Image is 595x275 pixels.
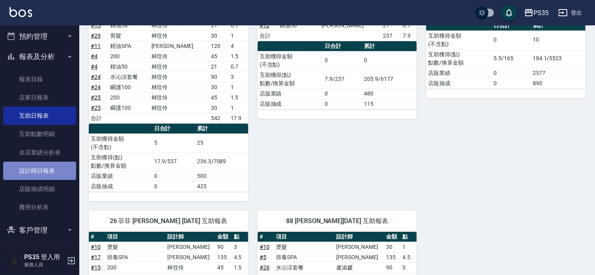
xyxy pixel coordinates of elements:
a: #29 [91,32,101,39]
td: 236.3/7089 [195,152,248,171]
td: 0 [152,171,195,181]
a: #24 [91,84,101,90]
th: 點 [400,232,417,242]
td: 剪髮 [108,31,149,41]
td: [PERSON_NAME] [334,252,384,262]
td: 115 [362,99,417,109]
td: 水沁涼套餐 [108,72,149,82]
td: 0 [492,68,531,78]
td: 184.1/5523 [531,49,585,68]
td: [PERSON_NAME] [165,242,215,252]
td: 0 [323,51,362,70]
td: 林玟伶 [149,20,209,31]
td: 135 [384,252,400,262]
th: # [258,232,274,242]
th: 累計 [531,21,585,31]
a: #24 [91,74,101,80]
th: 項目 [105,232,165,242]
td: 互助獲得(點) 點數/換算金額 [426,49,492,68]
table: a dense table [258,41,417,109]
td: 200 [105,262,165,273]
td: 林玟伶 [149,72,209,82]
td: 4 [229,41,248,51]
th: 日合計 [323,41,362,52]
th: 項目 [274,232,334,242]
td: 21 [209,20,228,31]
th: 日合計 [492,21,531,31]
button: save [501,5,517,21]
th: 日合計 [152,124,195,134]
td: 0 [362,51,417,70]
td: 1 [400,242,417,252]
td: 45 [209,92,228,103]
td: 店販抽成 [258,99,323,109]
a: #26 [260,264,270,271]
td: 7.9 [401,31,417,41]
img: Logo [10,7,32,17]
td: 7.9/237 [323,70,362,88]
td: 2577 [531,68,585,78]
td: 瞬護100 [108,103,149,113]
a: #4 [91,63,98,70]
td: 林玟伶 [149,92,209,103]
td: 1.5 [232,262,248,273]
td: 互助獲得金額 (不含點) [258,51,323,70]
div: PS35 [534,8,549,18]
th: 累計 [195,124,248,134]
a: #5 [260,254,266,260]
button: 員工及薪資 [3,240,76,261]
td: 互助獲得金額 (不含點) [89,134,152,152]
h5: PS35 登入用 [24,253,65,261]
td: 排毒SPA [105,252,165,262]
a: #17 [91,254,101,260]
td: 林玟伶 [149,82,209,92]
a: 設計師日報表 [3,162,76,180]
td: 205.9/6177 [362,70,417,88]
td: [PERSON_NAME] [320,20,381,31]
td: 1 [229,103,248,113]
td: 10 [531,31,585,49]
button: 客戶管理 [3,220,76,241]
td: [PERSON_NAME] [334,242,384,252]
td: 30 [209,31,228,41]
td: 500 [195,171,248,181]
a: 店家日報表 [3,88,76,107]
td: 燙髮 [274,242,334,252]
td: 135 [215,252,231,262]
th: 金額 [384,232,400,242]
td: 21 [209,61,228,72]
td: 90 [209,72,228,82]
td: 盧淑媛 [334,262,384,273]
td: 互助獲得(點) 點數/換算金額 [89,152,152,171]
a: 店販抽成明細 [3,180,76,198]
td: 45 [215,262,231,273]
table: a dense table [426,21,585,89]
a: #25 [91,105,101,111]
a: 全店業績分析表 [3,143,76,162]
a: 互助點數明細 [3,125,76,143]
td: 890 [531,78,585,88]
td: 林玟伶 [149,51,209,61]
td: 林玟伶 [149,61,209,72]
td: 200 [108,92,149,103]
td: 3 [400,262,417,273]
td: 林玟伶 [149,31,209,41]
td: 0 [492,31,531,49]
td: 90 [215,242,231,252]
td: 3 [229,72,248,82]
td: 3 [232,242,248,252]
span: 88 [PERSON_NAME][DATE] 互助報表 [267,217,408,225]
th: 設計師 [334,232,384,242]
td: 合計 [258,31,277,41]
button: PS35 [521,5,552,21]
td: 0 [323,99,362,109]
td: 精油SPA [108,41,149,51]
td: 店販業績 [426,68,492,78]
td: 1.5 [229,51,248,61]
td: 1 [229,31,248,41]
td: 林玟伶 [149,103,209,113]
td: 精油50 [277,20,320,31]
td: [PERSON_NAME] [165,252,215,262]
td: [PERSON_NAME] [149,41,209,51]
td: 0.7 [229,61,248,72]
